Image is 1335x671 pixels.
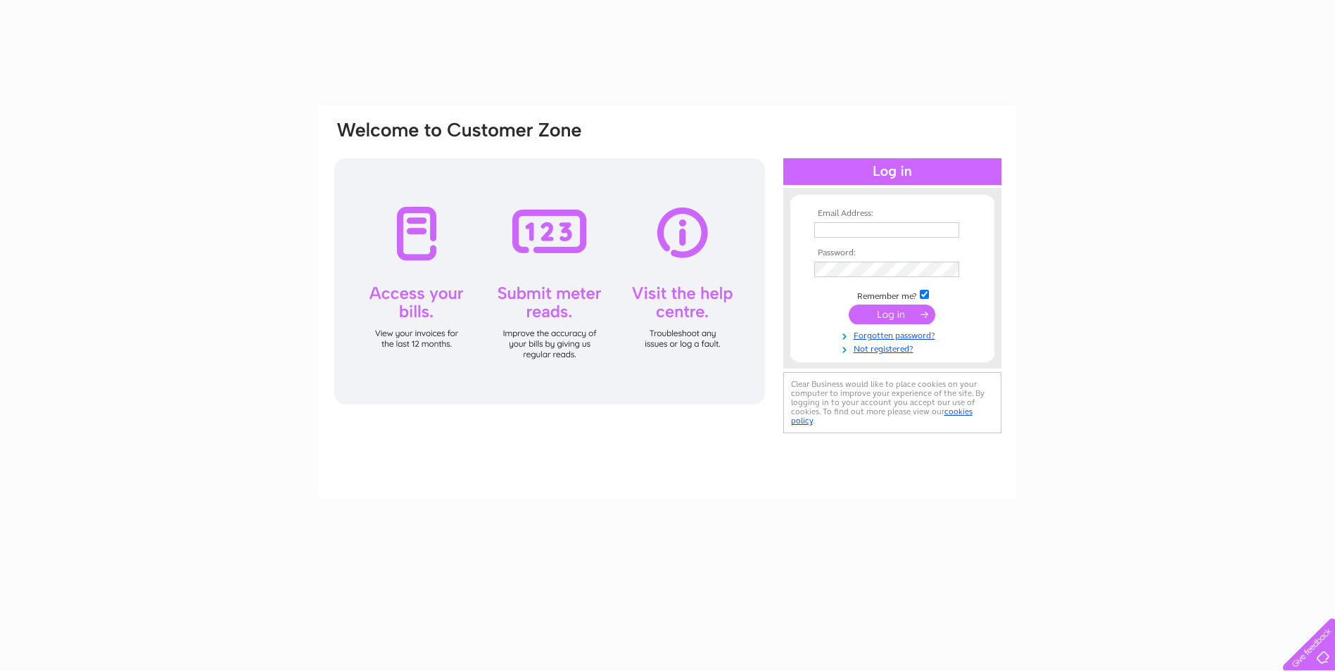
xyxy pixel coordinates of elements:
[811,248,974,258] th: Password:
[811,288,974,302] td: Remember me?
[814,341,974,354] a: Not registered?
[814,328,974,341] a: Forgotten password?
[783,372,1001,433] div: Clear Business would like to place cookies on your computer to improve your experience of the sit...
[811,209,974,219] th: Email Address:
[849,305,935,324] input: Submit
[791,407,973,426] a: cookies policy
